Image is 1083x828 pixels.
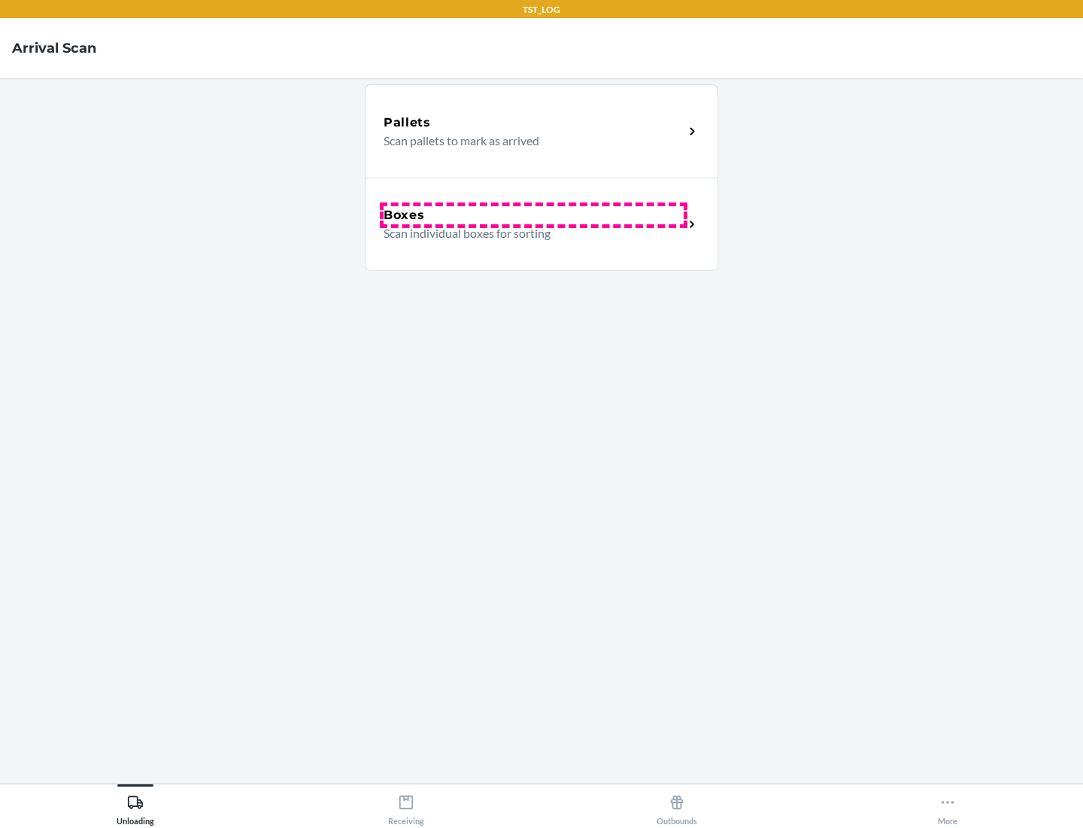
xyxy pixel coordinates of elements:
[657,788,697,826] div: Outbounds
[938,788,957,826] div: More
[384,206,425,224] h5: Boxes
[812,784,1083,826] button: More
[384,224,672,242] p: Scan individual boxes for sorting
[365,84,718,178] a: PalletsScan pallets to mark as arrived
[384,132,672,150] p: Scan pallets to mark as arrived
[384,114,431,132] h5: Pallets
[523,3,560,17] p: TST_LOG
[541,784,812,826] button: Outbounds
[388,788,424,826] div: Receiving
[271,784,541,826] button: Receiving
[365,178,718,271] a: BoxesScan individual boxes for sorting
[12,38,96,58] h4: Arrival Scan
[117,788,154,826] div: Unloading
